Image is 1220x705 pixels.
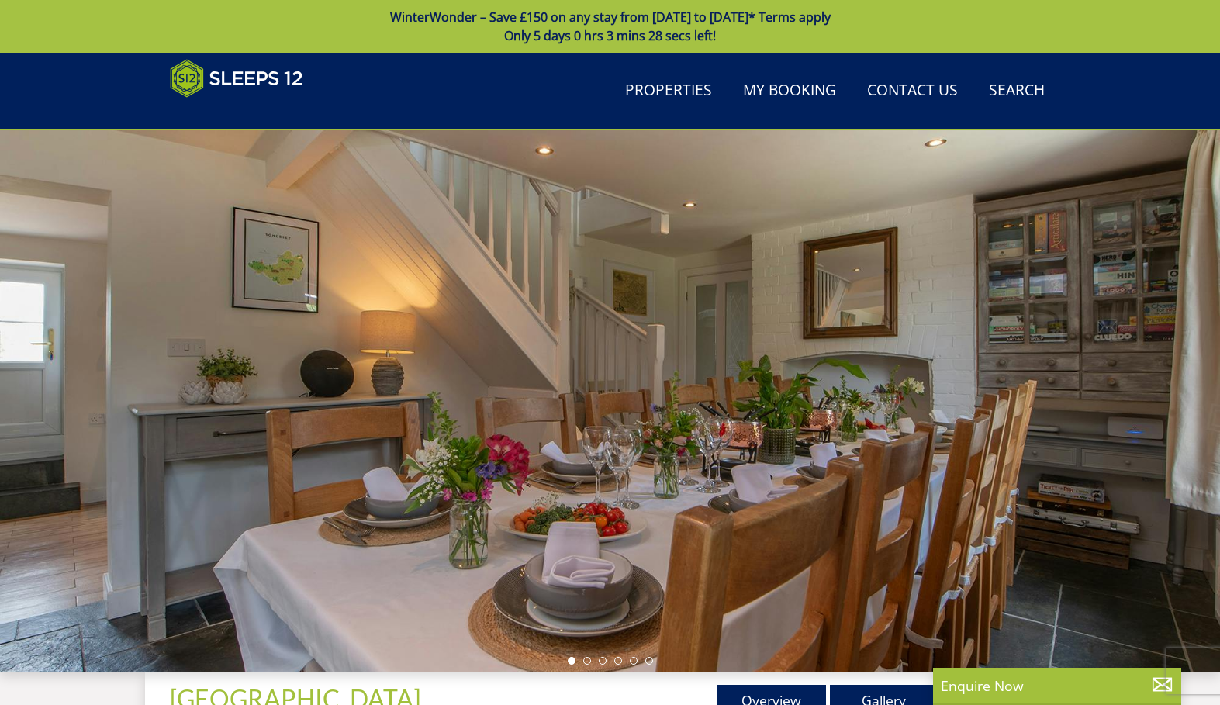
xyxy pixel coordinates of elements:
[162,107,325,120] iframe: Customer reviews powered by Trustpilot
[941,676,1173,696] p: Enquire Now
[861,74,964,109] a: Contact Us
[983,74,1051,109] a: Search
[619,74,718,109] a: Properties
[504,27,716,44] span: Only 5 days 0 hrs 3 mins 28 secs left!
[170,59,303,98] img: Sleeps 12
[737,74,842,109] a: My Booking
